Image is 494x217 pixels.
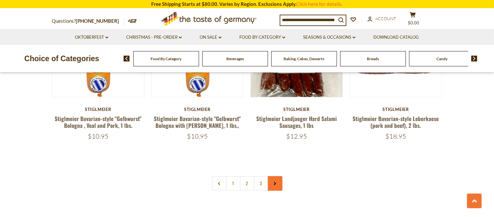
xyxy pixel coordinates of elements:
[385,132,406,140] span: $18.95
[436,56,447,61] a: Candy
[350,107,442,112] div: Stiglmeier
[55,115,141,129] a: Stiglmeier Bavarian-style "Gelbwurst" Bologna , Veal and Pork, 1 lbs.
[154,115,241,129] a: Stiglmeier Bavarian-style "Gelbwurst" Bologna with [PERSON_NAME], 1 lbs.,
[187,132,208,140] span: $10.95
[297,1,343,7] a: Click here for details.
[408,20,419,25] span: $0.00
[367,15,396,22] a: Account
[250,107,343,112] div: Stiglmeier
[88,132,109,140] span: $10.95
[75,34,108,41] a: Oktoberfest
[126,34,182,41] a: Christmas - PRE-ORDER
[200,34,221,41] a: On Sale
[353,115,439,129] a: Stiglmeier Bavarian-style Leberkaese (pork and beef), 2 lbs.
[303,34,355,41] a: Seasons & Occasions
[124,56,130,61] img: previous arrow
[52,17,124,25] p: Questions?
[226,56,244,61] a: Beverages
[226,176,240,191] a: 1
[256,115,337,129] a: Stiglmeier Landjaeger Hard Salami Sausages, 1 lbs
[373,34,419,41] a: Download Catalog
[151,56,181,61] a: Food By Category
[239,34,285,41] a: Food By Category
[403,12,423,28] button: $0.00
[367,56,379,61] a: Breads
[471,56,477,61] img: next arrow
[151,107,244,112] div: Stiglmeier
[76,18,119,24] a: [PHONE_NUMBER]
[52,107,145,112] div: Stiglmeier
[240,176,254,191] a: 2
[376,16,396,21] span: Account
[286,132,307,140] span: $12.95
[254,176,268,191] a: 3
[284,56,324,61] a: Baking, Cakes, Desserts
